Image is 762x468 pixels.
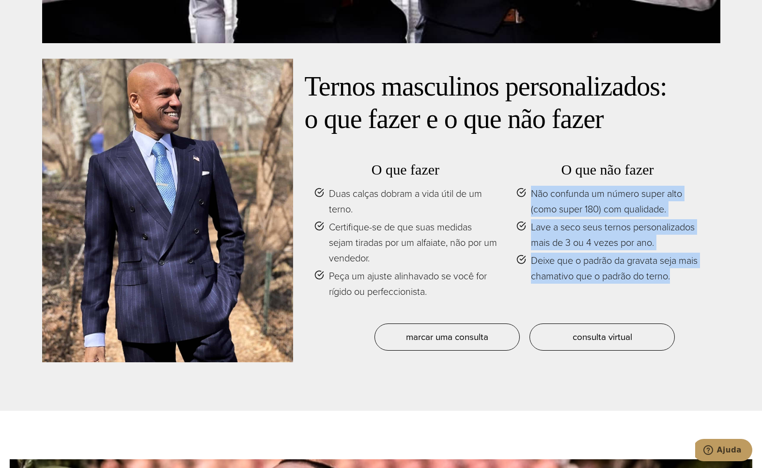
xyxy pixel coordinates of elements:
[531,253,698,283] font: Deixe que o padrão da gravata seja mais chamativo que o padrão do terno.
[329,186,482,216] font: Duas calças dobram a vida útil de um terno.
[531,186,682,216] font: Não confunda um número super alto (como super 180) com qualidade.
[406,330,488,344] font: marcar uma consulta
[374,323,520,351] a: marcar uma consulta
[695,439,752,463] iframe: Abra um widget para que você possa conversar por chat com um de nossos agentes
[372,161,439,178] font: O que fazer
[329,220,497,265] font: Certifique-se de que suas medidas sejam tiradas por um alfaiate, não por um vendedor.
[305,71,667,134] font: Ternos masculinos personalizados: o que fazer e o que não fazer
[573,330,632,344] font: consulta virtual
[531,220,695,250] font: Lave a seco seus ternos personalizados mais de 3 ou 4 vezes por ano.
[529,323,675,351] a: consulta virtual
[561,161,653,178] font: O que não fazer
[329,269,487,299] font: Peça um ajuste alinhavado se você for rígido ou perfeccionista.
